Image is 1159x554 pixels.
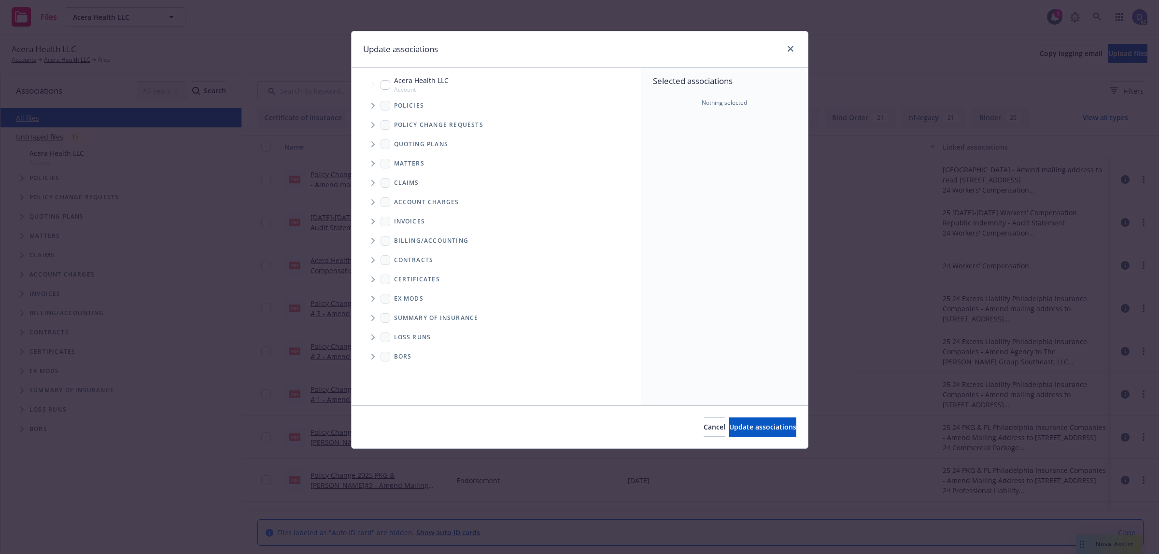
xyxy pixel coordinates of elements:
[394,296,424,302] span: Ex Mods
[394,75,449,85] span: Acera Health LLC
[394,257,434,263] span: Contracts
[785,43,796,55] a: close
[394,85,449,94] span: Account
[394,199,459,205] span: Account charges
[704,417,725,437] button: Cancel
[729,417,796,437] button: Update associations
[394,219,425,224] span: Invoices
[394,103,424,109] span: Policies
[394,277,440,282] span: Certificates
[394,161,424,166] span: Matters
[352,73,641,231] div: Tree Example
[394,141,449,147] span: Quoting plans
[394,180,419,186] span: Claims
[702,98,747,107] span: Nothing selected
[704,422,725,431] span: Cancel
[394,238,469,244] span: Billing/Accounting
[729,422,796,431] span: Update associations
[653,75,796,87] span: Selected associations
[363,43,438,55] h1: Update associations
[394,354,412,360] span: BORs
[394,315,479,321] span: Summary of insurance
[394,334,431,340] span: Loss Runs
[352,231,641,366] div: Folder Tree Example
[394,122,483,128] span: Policy change requests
